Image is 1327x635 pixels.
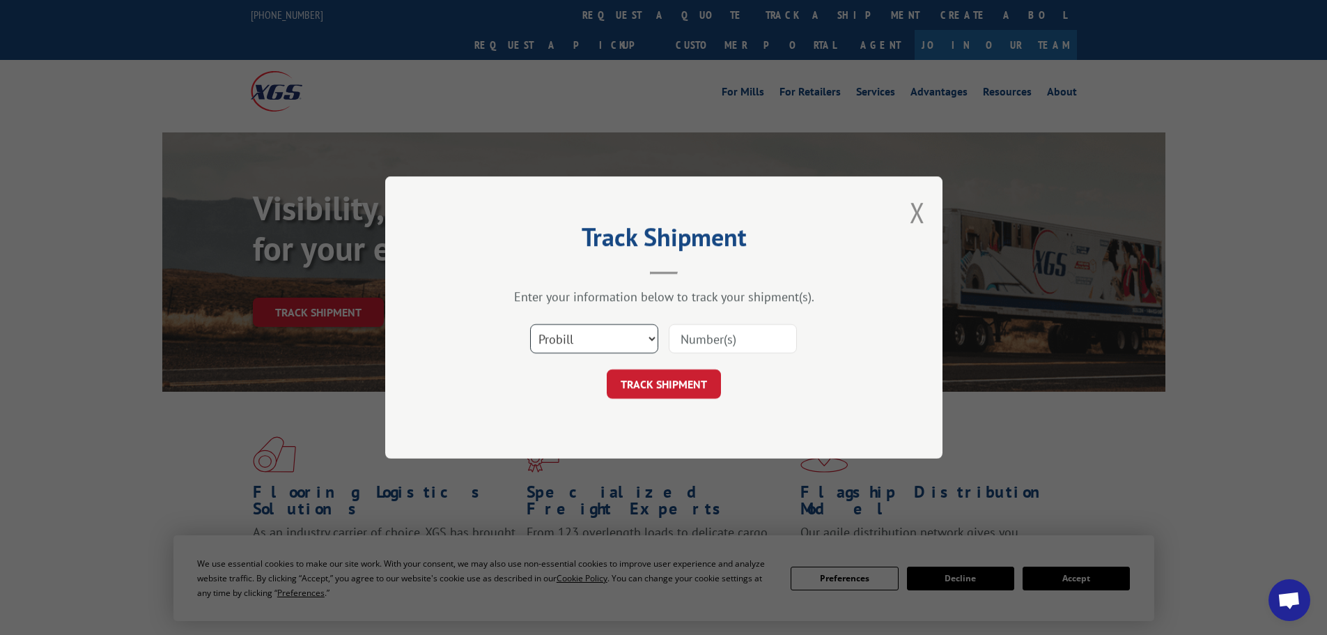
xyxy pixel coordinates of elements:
[669,324,797,353] input: Number(s)
[607,369,721,399] button: TRACK SHIPMENT
[455,289,873,305] div: Enter your information below to track your shipment(s).
[1268,579,1310,621] div: Open chat
[910,194,925,231] button: Close modal
[455,227,873,254] h2: Track Shipment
